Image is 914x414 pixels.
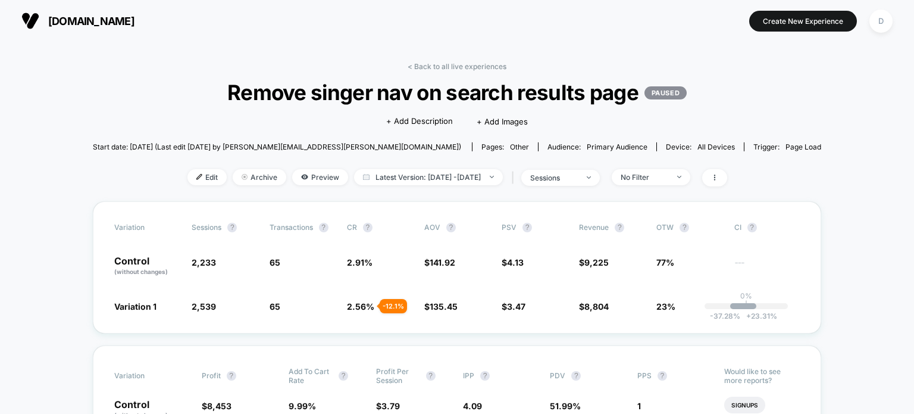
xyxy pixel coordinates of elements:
div: Audience: [547,142,647,151]
span: 4.13 [507,257,524,267]
img: end [587,176,591,179]
span: 2,539 [192,301,216,312]
span: --- [734,259,800,276]
span: 8,453 [207,401,231,411]
img: end [490,176,494,178]
button: Create New Experience [749,11,857,32]
span: 2.91 % [347,257,373,267]
button: ? [363,223,373,232]
span: Profit Per Session [376,367,420,385]
span: Add To Cart Rate [289,367,333,385]
button: ? [227,223,237,232]
span: 141.92 [430,257,455,267]
span: Revenue [579,223,609,232]
button: ? [747,223,757,232]
img: edit [196,174,202,180]
span: 9,225 [584,257,609,267]
button: ? [480,371,490,381]
span: OTW [656,223,722,232]
span: (without changes) [114,268,168,275]
span: 8,804 [584,301,609,312]
span: Device: [656,142,744,151]
span: -37.28 % [710,312,740,320]
span: 3.47 [507,301,525,312]
span: AOV [424,223,440,232]
button: [DOMAIN_NAME] [18,11,138,30]
div: No Filter [621,173,668,182]
span: + [746,312,751,320]
button: ? [615,223,624,232]
span: Sessions [192,223,221,232]
span: PDV [550,371,565,380]
span: Transactions [270,223,313,232]
span: 2,233 [192,257,216,267]
p: | [745,300,747,309]
img: end [677,176,681,178]
span: 77% [656,257,674,267]
button: ? [446,223,456,232]
span: Profit [202,371,221,380]
button: ? [319,223,328,232]
div: - 12.1 % [380,299,407,313]
span: 23% [656,301,675,312]
span: 65 [270,301,280,312]
a: < Back to all live experiences [408,62,506,71]
span: Variation 1 [114,301,156,312]
span: Latest Version: [DATE] - [DATE] [354,169,503,185]
button: ? [522,223,532,232]
button: ? [571,371,581,381]
span: [DOMAIN_NAME] [48,15,134,27]
span: $ [424,257,455,267]
p: Control [114,256,180,276]
span: 3.79 [381,401,400,411]
span: 135.45 [430,301,458,312]
span: 65 [270,257,280,267]
p: 0% [740,291,752,300]
span: Variation [114,223,180,232]
span: Archive [233,169,286,185]
button: ? [680,223,689,232]
p: PAUSED [644,86,687,99]
div: D [869,10,893,33]
img: Visually logo [21,12,39,30]
span: 51.99 % [550,401,581,411]
span: 4.09 [463,401,482,411]
button: ? [658,371,667,381]
button: D [866,9,896,33]
li: Signups [724,397,765,413]
img: calendar [363,174,370,180]
span: 2.56 % [347,301,374,312]
span: + Add Description [386,116,453,127]
span: IPP [463,371,474,380]
span: Remove singer nav on search results page [129,80,784,105]
span: + Add Images [477,117,528,126]
p: Would like to see more reports? [724,367,799,385]
span: other [510,142,529,151]
span: CR [347,223,357,232]
span: 1 [637,401,641,411]
span: $ [502,257,524,267]
span: Primary Audience [587,142,647,151]
button: ? [339,371,348,381]
span: $ [202,401,231,411]
span: 9.99 % [289,401,316,411]
div: Pages: [481,142,529,151]
span: PSV [502,223,517,232]
span: $ [502,301,525,312]
span: Start date: [DATE] (Last edit [DATE] by [PERSON_NAME][EMAIL_ADDRESS][PERSON_NAME][DOMAIN_NAME]) [93,142,461,151]
span: all devices [697,142,735,151]
div: Trigger: [753,142,821,151]
span: Edit [187,169,227,185]
span: $ [424,301,458,312]
span: $ [376,401,400,411]
span: PPS [637,371,652,380]
span: | [509,169,521,186]
div: sessions [530,173,578,182]
button: ? [426,371,436,381]
span: $ [579,301,609,312]
span: Page Load [785,142,821,151]
span: Preview [292,169,348,185]
button: ? [227,371,236,381]
span: 23.31 % [740,312,777,320]
span: $ [579,257,609,267]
